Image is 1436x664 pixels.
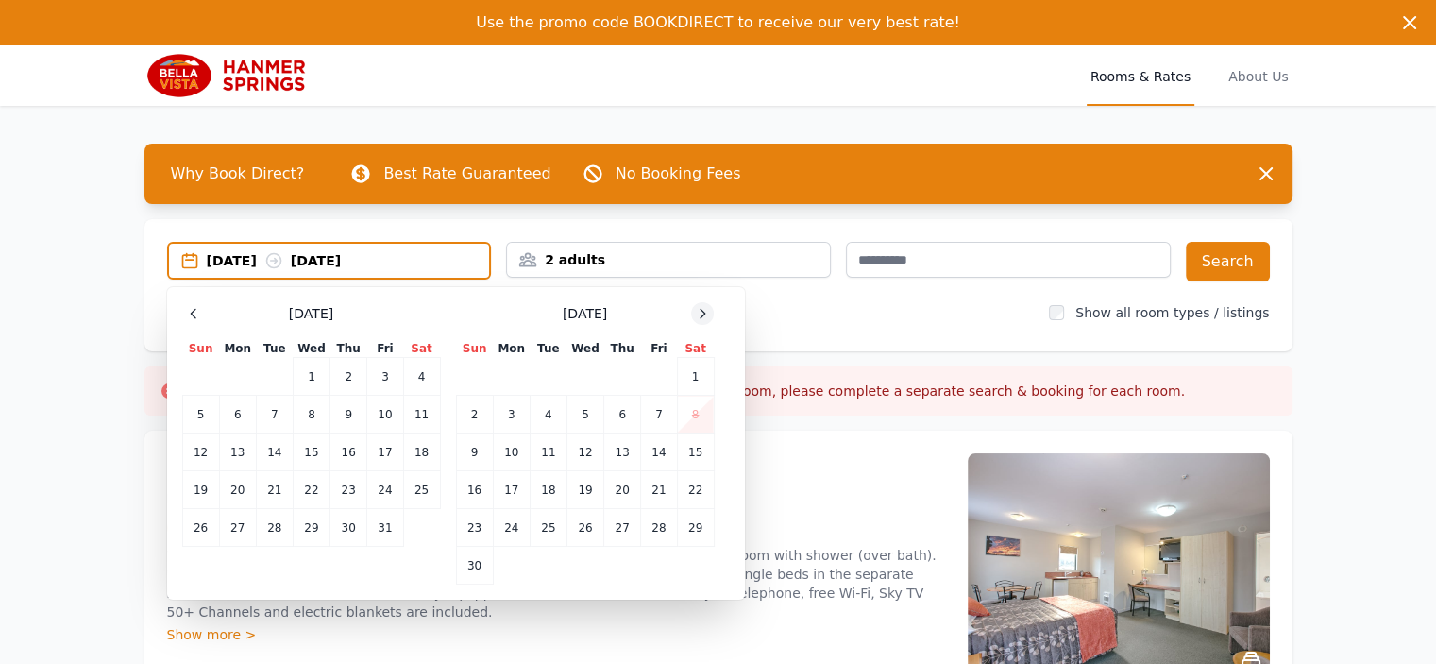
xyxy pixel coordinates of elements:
td: 27 [219,509,256,547]
td: 16 [456,471,493,509]
span: [DATE] [289,304,333,323]
p: No Booking Fees [616,162,741,185]
td: 1 [677,358,714,396]
td: 26 [182,509,219,547]
td: 14 [641,434,677,471]
td: 27 [604,509,641,547]
th: Sun [182,340,219,358]
td: 29 [677,509,714,547]
td: 4 [530,396,566,434]
th: Fri [641,340,677,358]
td: 8 [293,396,329,434]
td: 21 [256,471,293,509]
div: [DATE] [DATE] [207,251,490,270]
td: 7 [256,396,293,434]
td: 24 [493,509,530,547]
th: Sun [456,340,493,358]
td: 20 [604,471,641,509]
th: Thu [604,340,641,358]
td: 30 [456,547,493,585]
td: 25 [403,471,440,509]
th: Tue [530,340,566,358]
td: 18 [403,434,440,471]
label: Show all room types / listings [1075,305,1269,320]
td: 6 [219,396,256,434]
td: 28 [256,509,293,547]
td: 2 [456,396,493,434]
td: 28 [641,509,677,547]
th: Mon [219,340,256,358]
img: Bella Vista Hanmer Springs [144,53,327,98]
button: Search [1186,242,1270,281]
td: 19 [566,471,603,509]
td: 9 [456,434,493,471]
td: 23 [330,471,367,509]
th: Fri [367,340,403,358]
td: 22 [677,471,714,509]
td: 24 [367,471,403,509]
td: 19 [182,471,219,509]
td: 18 [530,471,566,509]
td: 23 [456,509,493,547]
td: 3 [493,396,530,434]
td: 14 [256,434,293,471]
td: 12 [182,434,219,471]
a: Rooms & Rates [1087,45,1194,106]
th: Sat [403,340,440,358]
th: Wed [293,340,329,358]
td: 17 [367,434,403,471]
td: 5 [182,396,219,434]
th: Mon [493,340,530,358]
td: 12 [566,434,603,471]
p: Best Rate Guaranteed [383,162,550,185]
td: 10 [367,396,403,434]
td: 6 [604,396,641,434]
td: 26 [566,509,603,547]
td: 11 [530,434,566,471]
td: 31 [367,509,403,547]
td: 13 [219,434,256,471]
td: 22 [293,471,329,509]
div: Show more > [167,625,945,644]
th: Wed [566,340,603,358]
td: 15 [677,434,714,471]
div: 2 adults [507,250,830,269]
td: 17 [493,471,530,509]
td: 30 [330,509,367,547]
td: 3 [367,358,403,396]
td: 4 [403,358,440,396]
td: 9 [330,396,367,434]
td: 15 [293,434,329,471]
td: 10 [493,434,530,471]
td: 21 [641,471,677,509]
td: 11 [403,396,440,434]
td: 13 [604,434,641,471]
th: Thu [330,340,367,358]
td: 29 [293,509,329,547]
td: 25 [530,509,566,547]
td: 1 [293,358,329,396]
th: Tue [256,340,293,358]
th: Sat [677,340,714,358]
span: Use the promo code BOOKDIRECT to receive our very best rate! [476,13,960,31]
td: 5 [566,396,603,434]
a: About Us [1225,45,1292,106]
td: 7 [641,396,677,434]
span: Why Book Direct? [156,155,320,193]
span: [DATE] [563,304,607,323]
td: 16 [330,434,367,471]
td: 2 [330,358,367,396]
td: 20 [219,471,256,509]
td: 8 [677,396,714,434]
